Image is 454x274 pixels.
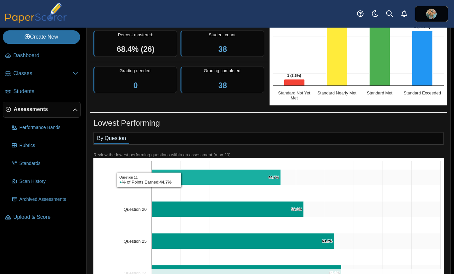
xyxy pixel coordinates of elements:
[412,31,433,85] path: Standard Exceeded, 9. Overall Assessment Performance.
[3,48,81,64] a: Dashboard
[397,7,411,21] a: Alerts
[404,90,441,95] text: Standard Exceeded
[287,73,301,77] text: 1 (2.6%)
[367,90,393,95] text: Standard Met
[3,209,81,225] a: Upload & Score
[180,30,264,57] div: Student count:
[327,18,347,85] path: Standard Nearly Met, 11. Overall Assessment Performance.
[19,124,78,131] span: Performance Bands
[124,239,147,244] text: Question 25
[152,233,334,249] path: Question 25, 63.2%. % of Points Earned.
[93,117,160,129] h1: Lowest Performing
[3,30,80,44] a: Create New
[134,81,138,90] a: 0
[291,207,302,211] text: 52.6%
[94,133,129,144] a: By Question
[284,79,305,85] path: Standard Not Yet Met, 1. Overall Assessment Performance.
[218,45,227,54] a: 38
[304,202,441,217] path: Question 20, 47.4. .
[281,170,441,185] path: Question 11, 55.3. .
[426,9,437,19] span: Timothy Kemp
[13,213,78,221] span: Upload & Score
[124,207,147,212] text: Question 20
[9,120,81,136] a: Performance Bands
[117,45,154,54] span: 68.4% (26)
[19,196,78,203] span: Archived Assessments
[3,102,81,118] a: Assessments
[13,52,78,59] span: Dashboard
[9,192,81,207] a: Archived Assessments
[9,174,81,190] a: Scan History
[415,6,448,22] a: ps.7R70R2c4AQM5KRlH
[3,3,69,23] img: PaperScorer
[218,81,227,90] a: 38
[13,70,73,77] span: Classes
[152,170,281,185] path: Question 11, 44.7%. % of Points Earned.
[3,66,81,82] a: Classes
[426,9,437,19] img: ps.7R70R2c4AQM5KRlH
[152,202,304,217] path: Question 20, 52.6%. % of Points Earned.
[13,88,78,95] span: Students
[19,160,78,167] span: Standards
[93,67,177,93] div: Grading needed:
[14,106,72,113] span: Assessments
[269,175,279,179] text: 44.7%
[9,138,81,154] a: Rubrics
[93,30,177,57] div: Percent mastered:
[19,142,78,149] span: Rubrics
[317,90,357,95] text: Standard Nearly Met
[19,178,78,185] span: Scan History
[93,152,444,158] div: Review the lowest performing questions within an assessment (max 20).
[334,233,441,249] path: Question 25, 36.8. .
[180,67,264,93] div: Grading completed:
[322,239,333,243] text: 63.2%
[9,156,81,172] a: Standards
[3,18,69,24] a: PaperScorer
[3,84,81,100] a: Students
[278,90,310,100] text: Standard Not Yet Met
[124,175,147,180] text: Question 11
